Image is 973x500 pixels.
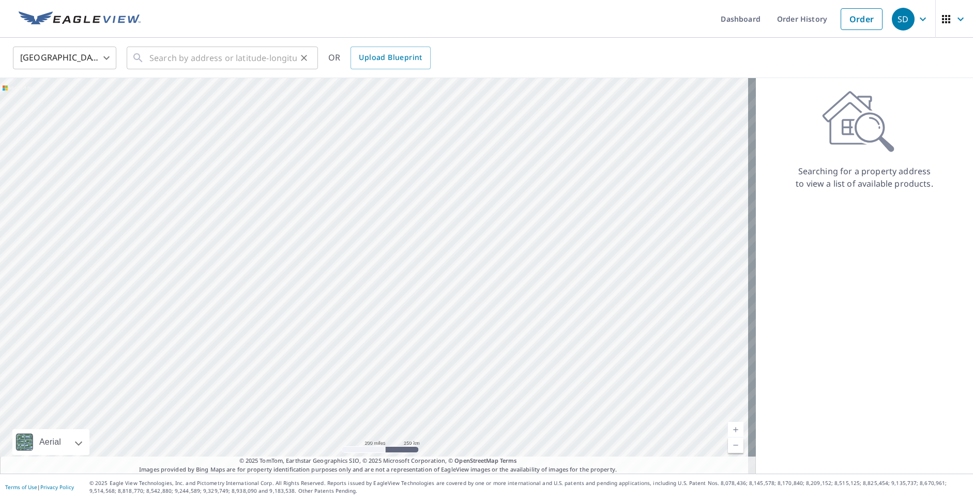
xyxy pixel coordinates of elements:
div: Aerial [36,429,64,455]
img: EV Logo [19,11,141,27]
a: Order [841,8,883,30]
div: Aerial [12,429,89,455]
input: Search by address or latitude-longitude [149,43,297,72]
p: | [5,484,74,490]
div: SD [892,8,915,31]
a: Privacy Policy [40,483,74,491]
a: OpenStreetMap [454,457,498,464]
button: Clear [297,51,311,65]
a: Terms [500,457,517,464]
a: Terms of Use [5,483,37,491]
span: Upload Blueprint [359,51,422,64]
a: Current Level 5, Zoom Out [728,437,743,453]
a: Upload Blueprint [351,47,430,69]
div: OR [328,47,431,69]
a: Current Level 5, Zoom In [728,422,743,437]
p: © 2025 Eagle View Technologies, Inc. and Pictometry International Corp. All Rights Reserved. Repo... [89,479,968,495]
p: Searching for a property address to view a list of available products. [795,165,934,190]
div: [GEOGRAPHIC_DATA] [13,43,116,72]
span: © 2025 TomTom, Earthstar Geographics SIO, © 2025 Microsoft Corporation, © [239,457,517,465]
